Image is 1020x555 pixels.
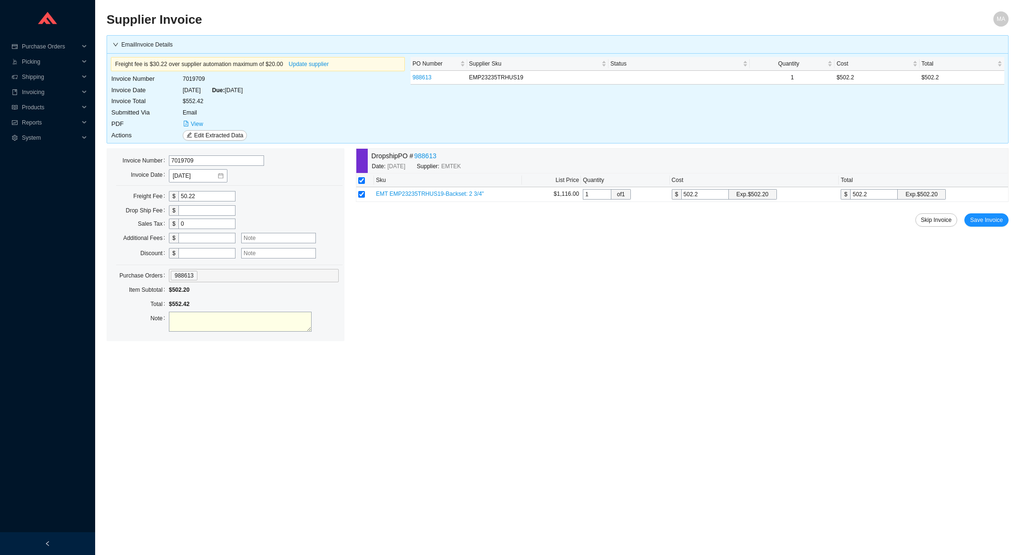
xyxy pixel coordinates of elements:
th: Sku [374,173,522,187]
label: Item Subtotal [129,283,169,297]
th: PO Number sortable [411,57,467,71]
input: 09/19/2025 [173,171,217,181]
th: Total sortable [920,57,1004,71]
td: Submitted Via [111,107,182,118]
span: edit [186,132,192,139]
span: fund [11,120,18,125]
div: $ [169,219,178,229]
label: Additional Fees [123,231,169,245]
div: Date: Supplier: [372,162,518,171]
h2: Supplier Invoice [107,11,783,28]
td: Email [182,107,247,118]
th: List Price [522,173,581,187]
td: $552.42 [182,96,247,107]
div: Dropship PO # [372,151,518,162]
span: Purchase Orders [22,39,79,54]
td: 7019709 [182,73,247,85]
div: $ [672,189,681,200]
th: Status sortable [608,57,750,71]
span: Reports [22,115,79,130]
span: read [11,105,18,110]
span: left [45,541,50,546]
span: EMTEK [441,162,461,171]
span: Due: [212,87,225,94]
span: Save Invoice [970,215,1003,225]
label: Total [150,297,169,311]
span: Edit Extracted Data [194,131,243,140]
th: Total [839,173,1008,187]
div: $ [169,205,178,216]
label: Discount [140,247,169,260]
td: [DATE] [DATE] [182,85,247,96]
td: Invoice Date [111,85,182,96]
span: EMT EMP23235TRHUS19-Backset: 2 3/4" [376,191,484,197]
td: $502.2 [920,71,1004,85]
span: Products [22,100,79,115]
td: PDF [111,118,182,130]
span: Picking [22,54,79,69]
td: EMP23235TRHUS19 [467,71,608,85]
button: editEdit Extracted Data [183,130,247,141]
span: credit-card [11,44,18,49]
label: Sales Tax [138,217,169,230]
th: Supplier Sku sortable [467,57,608,71]
span: Quantity [752,59,825,68]
div: $ [841,189,850,200]
span: Invoicing [22,85,79,100]
div: Exp. $502.20 [906,190,938,199]
th: Quantity sortable [750,57,834,71]
span: Total [922,59,995,68]
label: Drop Ship Fee [126,204,169,217]
span: Shipping [22,69,79,85]
div: $ [169,191,178,201]
input: Note [241,248,316,258]
span: down [113,42,118,48]
a: Update supplier [289,61,329,67]
span: Supplier Sku [469,59,599,68]
th: Quantity [581,173,669,187]
span: setting [11,135,18,141]
span: $552.42 [169,301,189,307]
td: 1 [750,71,834,85]
div: $1,116.00 [524,189,579,199]
label: Invoice Number [123,154,169,167]
td: Actions [111,130,182,141]
span: Skip Invoice [921,215,952,225]
td: Invoice Total [111,96,182,107]
th: Cost [670,173,839,187]
div: Email Invoice Details [113,40,1002,49]
button: file-pdfView [183,119,204,129]
div: $ [169,248,178,258]
input: Note [241,233,316,243]
span: of 1 [611,190,630,199]
span: $502.20 [169,287,189,293]
div: Freight fee is $30.22 over supplier automation maximum of $20.00 [115,59,401,69]
span: PO Number [412,59,458,68]
a: 988613 [412,74,432,81]
td: $502.2 [834,71,919,85]
label: Invoice Date [131,168,169,182]
span: 988613 [171,271,197,280]
div: Exp. $502.20 [736,190,768,199]
td: Invoice Number [111,73,182,85]
a: 988613 [414,151,437,162]
button: Skip Invoice [915,213,958,227]
span: [DATE] [387,162,405,171]
label: Purchase Orders [119,269,169,282]
span: file-pdf [183,121,189,127]
span: System [22,130,79,145]
span: book [11,89,18,95]
label: Note [150,312,169,325]
th: Cost sortable [834,57,919,71]
button: Save Invoice [964,213,1009,227]
span: MA [997,11,1005,27]
span: Cost [836,59,910,68]
label: Freight Fee [133,190,169,203]
span: View [191,119,203,129]
span: Status [610,59,741,68]
div: $ [169,233,178,243]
